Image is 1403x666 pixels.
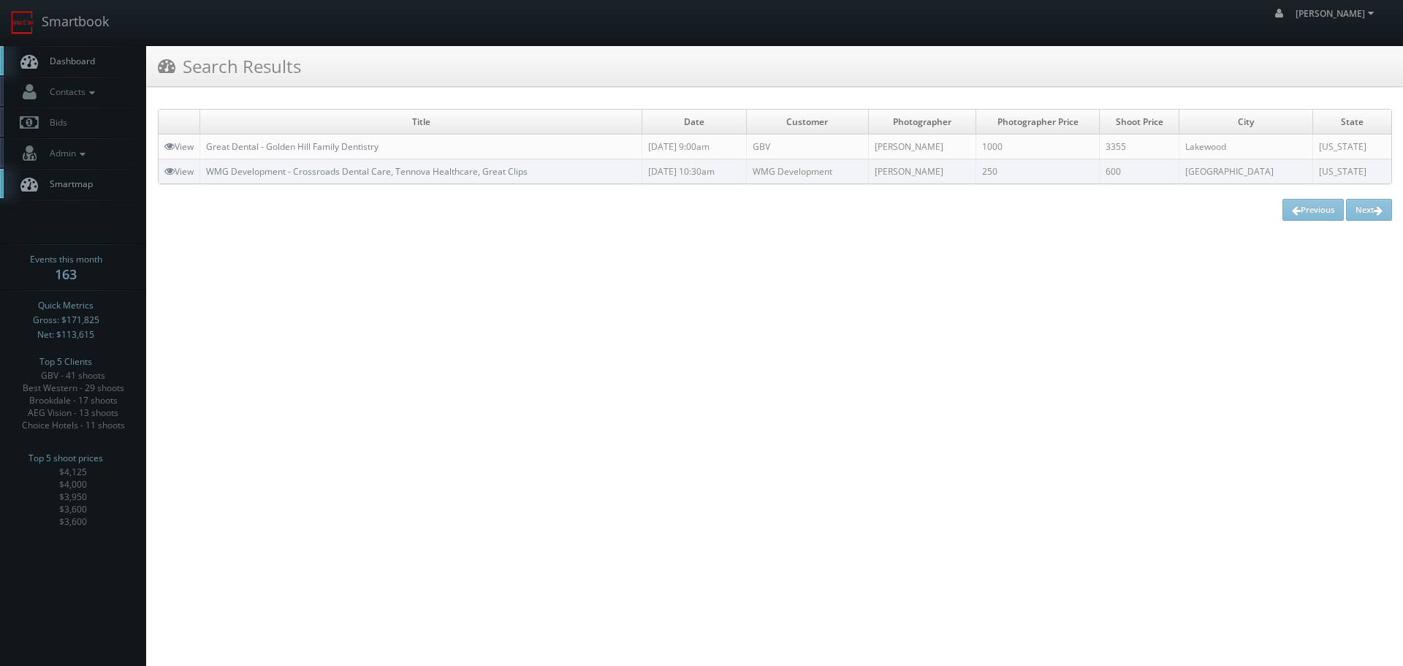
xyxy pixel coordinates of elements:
[39,355,92,369] span: Top 5 Clients
[42,147,89,159] span: Admin
[747,135,869,159] td: GBV
[28,451,103,466] span: Top 5 shoot prices
[42,116,67,129] span: Bids
[38,298,94,313] span: Quick Metrics
[642,110,747,135] td: Date
[11,11,34,34] img: smartbook-logo.png
[868,135,976,159] td: [PERSON_NAME]
[42,178,93,190] span: Smartmap
[1296,7,1378,20] span: [PERSON_NAME]
[33,313,99,328] span: Gross: $171,825
[1312,110,1391,135] td: State
[200,110,642,135] td: Title
[976,110,1099,135] td: Photographer Price
[164,165,194,178] a: View
[1312,159,1391,184] td: [US_STATE]
[206,165,528,178] a: WMG Development - Crossroads Dental Care, Tennova Healthcare, Great Clips
[747,110,869,135] td: Customer
[55,265,77,283] strong: 163
[642,159,747,184] td: [DATE] 10:30am
[868,110,976,135] td: Photographer
[976,159,1099,184] td: 250
[158,53,301,79] h3: Search Results
[1179,110,1312,135] td: City
[42,55,95,67] span: Dashboard
[1100,110,1179,135] td: Shoot Price
[206,140,379,153] a: Great Dental - Golden Hill Family Dentistry
[1100,159,1179,184] td: 600
[976,135,1099,159] td: 1000
[1312,135,1391,159] td: [US_STATE]
[1100,135,1179,159] td: 3355
[30,252,102,267] span: Events this month
[642,135,747,159] td: [DATE] 9:00am
[747,159,869,184] td: WMG Development
[37,328,94,342] span: Net: $113,615
[1179,159,1312,184] td: [GEOGRAPHIC_DATA]
[42,86,99,98] span: Contacts
[164,140,194,153] a: View
[868,159,976,184] td: [PERSON_NAME]
[1179,135,1312,159] td: Lakewood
